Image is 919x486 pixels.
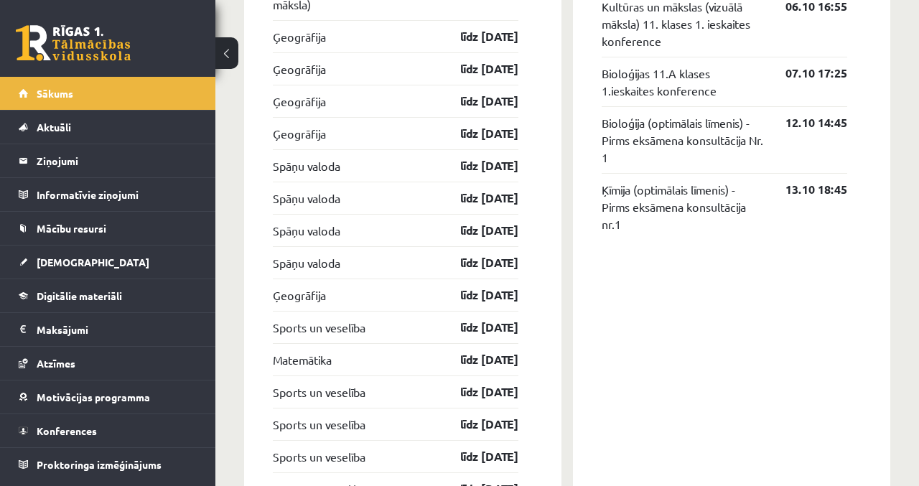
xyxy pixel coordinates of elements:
[764,181,847,198] a: 13.10 18:45
[435,286,518,304] a: līdz [DATE]
[37,289,122,302] span: Digitālie materiāli
[37,222,106,235] span: Mācību resursi
[273,190,340,207] a: Spāņu valoda
[19,448,197,481] a: Proktoringa izmēģinājums
[435,383,518,401] a: līdz [DATE]
[273,60,326,78] a: Ģeogrāfija
[435,190,518,207] a: līdz [DATE]
[435,28,518,45] a: līdz [DATE]
[273,28,326,45] a: Ģeogrāfija
[19,380,197,413] a: Motivācijas programma
[435,448,518,465] a: līdz [DATE]
[19,111,197,144] a: Aktuāli
[19,212,197,245] a: Mācību resursi
[37,424,97,437] span: Konferences
[273,254,340,271] a: Spāņu valoda
[37,458,162,471] span: Proktoringa izmēģinājums
[19,414,197,447] a: Konferences
[37,357,75,370] span: Atzīmes
[435,254,518,271] a: līdz [DATE]
[37,178,197,211] legend: Informatīvie ziņojumi
[273,93,326,110] a: Ģeogrāfija
[273,222,340,239] a: Spāņu valoda
[435,351,518,368] a: līdz [DATE]
[435,319,518,336] a: līdz [DATE]
[602,65,764,99] a: Bioloģijas 11.A klases 1.ieskaites konference
[273,125,326,142] a: Ģeogrāfija
[602,181,764,233] a: Ķīmija (optimālais līmenis) - Pirms eksāmena konsultācija nr.1
[19,279,197,312] a: Digitālie materiāli
[37,391,150,403] span: Motivācijas programma
[435,60,518,78] a: līdz [DATE]
[16,25,131,61] a: Rīgas 1. Tālmācības vidusskola
[435,416,518,433] a: līdz [DATE]
[273,319,365,336] a: Sports un veselība
[435,157,518,174] a: līdz [DATE]
[273,416,365,433] a: Sports un veselība
[764,65,847,82] a: 07.10 17:25
[37,87,73,100] span: Sākums
[764,114,847,131] a: 12.10 14:45
[19,246,197,279] a: [DEMOGRAPHIC_DATA]
[37,313,197,346] legend: Maksājumi
[435,93,518,110] a: līdz [DATE]
[273,448,365,465] a: Sports un veselība
[273,286,326,304] a: Ģeogrāfija
[19,144,197,177] a: Ziņojumi
[435,222,518,239] a: līdz [DATE]
[273,157,340,174] a: Spāņu valoda
[19,178,197,211] a: Informatīvie ziņojumi
[37,121,71,134] span: Aktuāli
[19,347,197,380] a: Atzīmes
[602,114,764,166] a: Bioloģija (optimālais līmenis) - Pirms eksāmena konsultācija Nr. 1
[19,313,197,346] a: Maksājumi
[37,144,197,177] legend: Ziņojumi
[273,383,365,401] a: Sports un veselība
[37,256,149,268] span: [DEMOGRAPHIC_DATA]
[435,125,518,142] a: līdz [DATE]
[19,77,197,110] a: Sākums
[273,351,332,368] a: Matemātika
